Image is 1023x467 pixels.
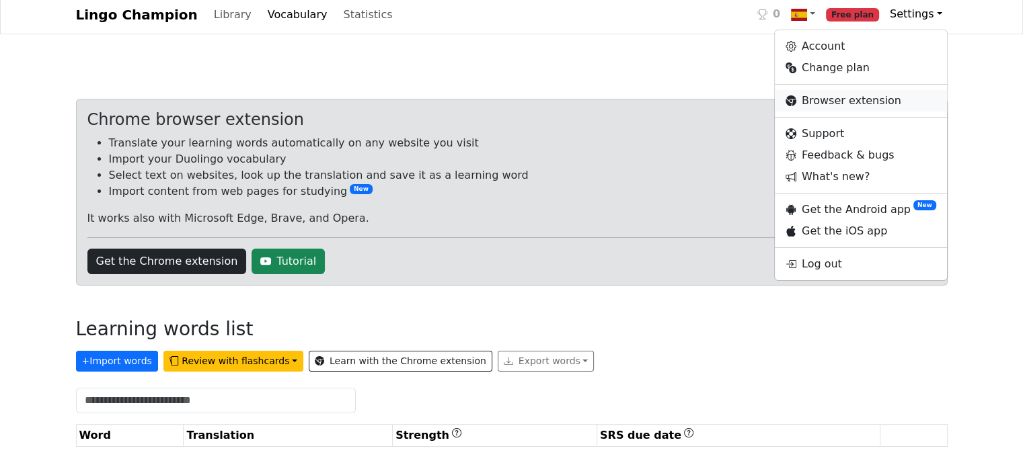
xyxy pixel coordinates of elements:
[775,220,947,242] a: Get the iOS app
[109,151,936,167] li: Import your Duolingo vocabulary
[597,425,880,447] th: SRS due date
[338,1,397,28] a: Statistics
[252,249,325,274] a: Tutorial
[262,1,333,28] a: Vocabulary
[76,425,184,447] th: Word
[87,110,936,130] div: Chrome browser extension
[184,425,393,447] th: Translation
[350,184,373,194] span: New
[76,318,254,341] h3: Learning words list
[775,36,947,57] a: Account
[752,1,786,28] a: 0
[87,210,936,226] p: It works also with Microsoft Edge, Brave, and Opera.
[775,199,947,220] a: Get the Android appNew
[209,1,257,28] a: Library
[773,6,780,22] span: 0
[775,123,947,144] a: Support
[109,183,936,200] li: Import content from web pages for studying
[163,351,303,372] button: Review with flashcards
[775,90,947,112] a: Browser extension
[791,7,807,23] img: es.svg
[109,135,936,151] li: Translate your learning words automatically on any website you visit
[309,351,492,372] a: Learn with the Chrome extension
[775,144,947,166] a: Feedback & bugs
[913,200,936,210] span: New
[76,1,198,28] a: Lingo Champion
[87,249,247,274] a: Get the Chrome extension
[884,1,948,28] a: Settings
[76,351,158,372] button: +Import words
[775,166,947,187] a: What's new?
[775,57,947,79] a: Change plan
[775,253,947,275] a: Log out
[821,1,884,28] a: Free plan
[109,167,936,183] li: Select text on websites, look up the translation and save it as a learning word
[826,8,879,22] span: Free plan
[76,351,163,364] a: +Import words
[393,425,597,447] th: Strength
